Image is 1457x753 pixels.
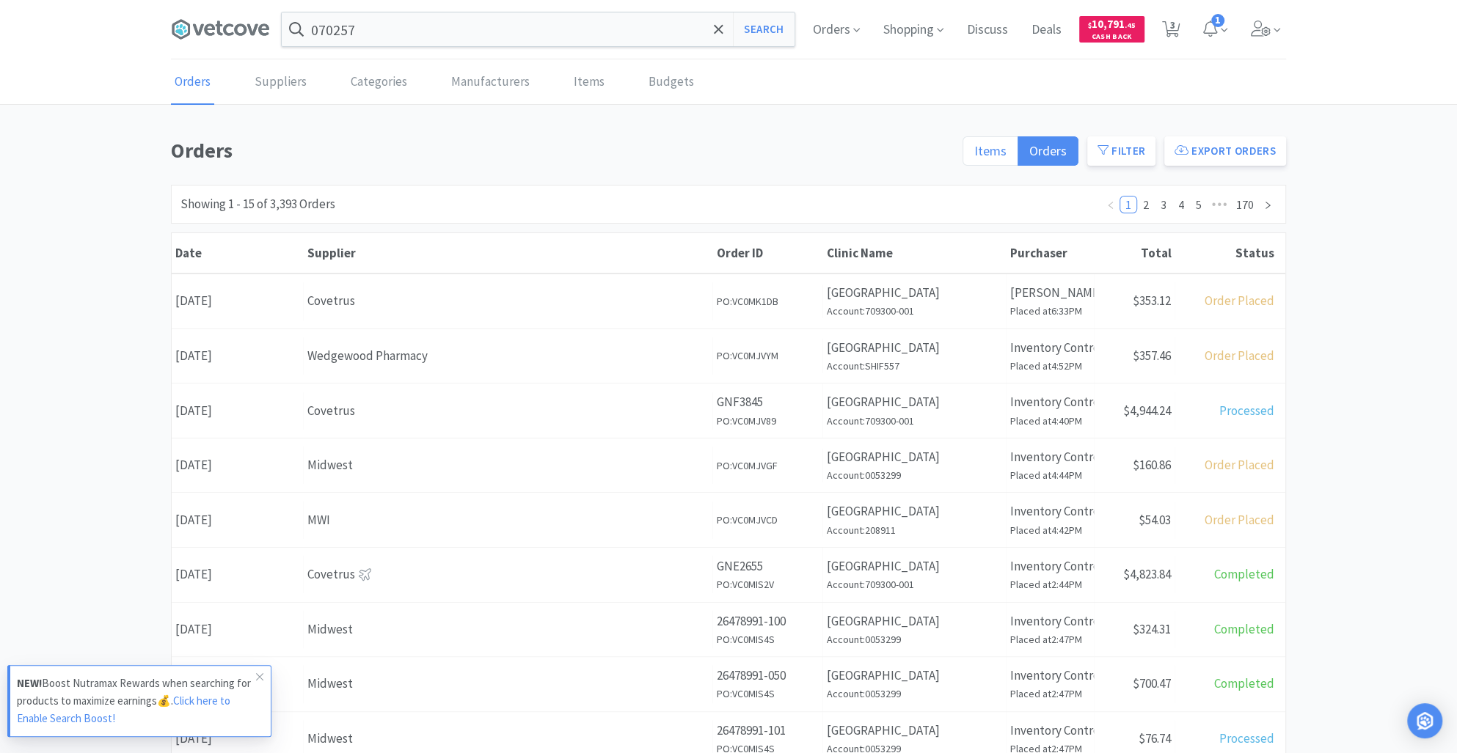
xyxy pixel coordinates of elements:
div: Midwest [307,674,709,694]
li: Previous Page [1102,196,1120,213]
span: $353.12 [1133,293,1171,309]
div: Total [1098,245,1172,261]
h6: PO: VC0MIS4S [717,631,819,647]
div: Supplier [307,245,709,261]
p: Inventory Control Manager [1010,338,1090,358]
p: GNE2655 [717,557,819,576]
li: 2 [1137,196,1155,213]
h6: Account: 709300-001 [827,303,1002,319]
div: [DATE] [172,392,304,430]
p: [GEOGRAPHIC_DATA] [827,611,1002,631]
a: 5 [1191,196,1207,213]
li: 4 [1172,196,1190,213]
h6: PO: VC0MK1DB [717,293,819,309]
strong: NEW! [17,676,42,690]
p: [GEOGRAPHIC_DATA] [827,557,1002,576]
a: $10,791.45Cash Back [1079,10,1144,49]
button: Search [733,12,794,46]
h6: Account: 0053299 [827,686,1002,702]
span: $160.86 [1133,457,1171,473]
li: 1 [1120,196,1137,213]
a: 3 [1156,25,1186,38]
h6: PO: VC0MJVGF [717,458,819,474]
span: Completed [1214,675,1274,691]
i: icon: right [1263,201,1272,210]
a: 1 [1120,196,1136,213]
span: Items [974,142,1007,159]
div: [DATE] [172,337,304,375]
h6: Placed at 2:47PM [1010,686,1090,702]
h6: Account: 709300-001 [827,413,1002,429]
div: Date [175,245,300,261]
button: Filter [1087,136,1155,166]
p: [GEOGRAPHIC_DATA] [827,447,1002,467]
a: Deals [1026,23,1067,37]
h6: PO: VC0MIS2V [717,576,819,592]
p: 26478991-101 [717,721,819,741]
a: Suppliers [251,60,310,105]
span: $357.46 [1133,348,1171,364]
p: GNF3845 [717,392,819,412]
a: NEW!Boost Nutramax Rewards when searching for products to maximize earnings💰.Click here to Enable... [7,665,271,737]
span: Order Placed [1205,348,1274,364]
i: icon: left [1106,201,1115,210]
h6: Account: 208911 [827,522,1002,538]
span: 10,791 [1088,17,1136,31]
span: $ [1088,21,1092,30]
a: Categories [347,60,411,105]
div: Wedgewood Pharmacy [307,346,709,366]
span: . 45 [1125,21,1136,30]
p: Inventory Control Manager [1010,721,1090,741]
div: [DATE] [172,611,304,648]
p: Inventory Control Manager [1010,666,1090,686]
div: [DATE] [172,447,304,484]
div: [DATE] [172,502,304,539]
div: Status [1179,245,1274,261]
span: $4,944.24 [1123,403,1171,419]
a: 170 [1232,196,1258,213]
p: [GEOGRAPHIC_DATA] [827,666,1002,686]
div: [DATE] [172,556,304,593]
p: Inventory Control Manager [1010,557,1090,576]
li: 3 [1155,196,1172,213]
p: [GEOGRAPHIC_DATA] [827,338,1002,358]
h6: Account: SHIF557 [827,358,1002,374]
button: Export Orders [1164,136,1286,166]
span: $76.74 [1139,730,1171,746]
span: ••• [1208,196,1231,213]
h6: Placed at 4:52PM [1010,358,1090,374]
h6: Placed at 4:42PM [1010,522,1090,538]
h6: Account: 0053299 [827,631,1002,647]
div: Order ID [717,245,819,261]
div: Midwest [307,455,709,475]
li: Next Page [1259,196,1277,213]
span: Completed [1214,621,1274,637]
p: Inventory Control Manager [1010,447,1090,467]
a: 4 [1173,196,1189,213]
span: 1 [1211,14,1224,27]
div: [DATE] [172,282,304,320]
div: Midwest [307,620,709,639]
span: Processed [1219,403,1274,419]
div: Purchaser [1010,245,1091,261]
p: [GEOGRAPHIC_DATA] [827,392,1002,412]
p: [PERSON_NAME] [1010,283,1090,303]
h6: Placed at 4:44PM [1010,467,1090,483]
p: [GEOGRAPHIC_DATA] [827,502,1002,521]
h6: Account: 709300-001 [827,576,1002,592]
span: Cash Back [1088,33,1136,43]
p: 26478991-100 [717,611,819,631]
h6: Placed at 4:40PM [1010,413,1090,429]
h6: Placed at 2:44PM [1010,576,1090,592]
span: Processed [1219,730,1274,746]
li: Next 5 Pages [1208,196,1231,213]
a: 3 [1155,196,1172,213]
h6: Placed at 6:33PM [1010,303,1090,319]
p: [GEOGRAPHIC_DATA] [827,283,1002,303]
span: Order Placed [1205,457,1274,473]
p: Inventory Control Manager [1010,611,1090,631]
h6: PO: VC0MJV89 [717,413,819,429]
a: Orders [171,60,214,105]
span: Completed [1214,566,1274,582]
p: Boost Nutramax Rewards when searching for products to maximize earnings💰. [17,675,256,727]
